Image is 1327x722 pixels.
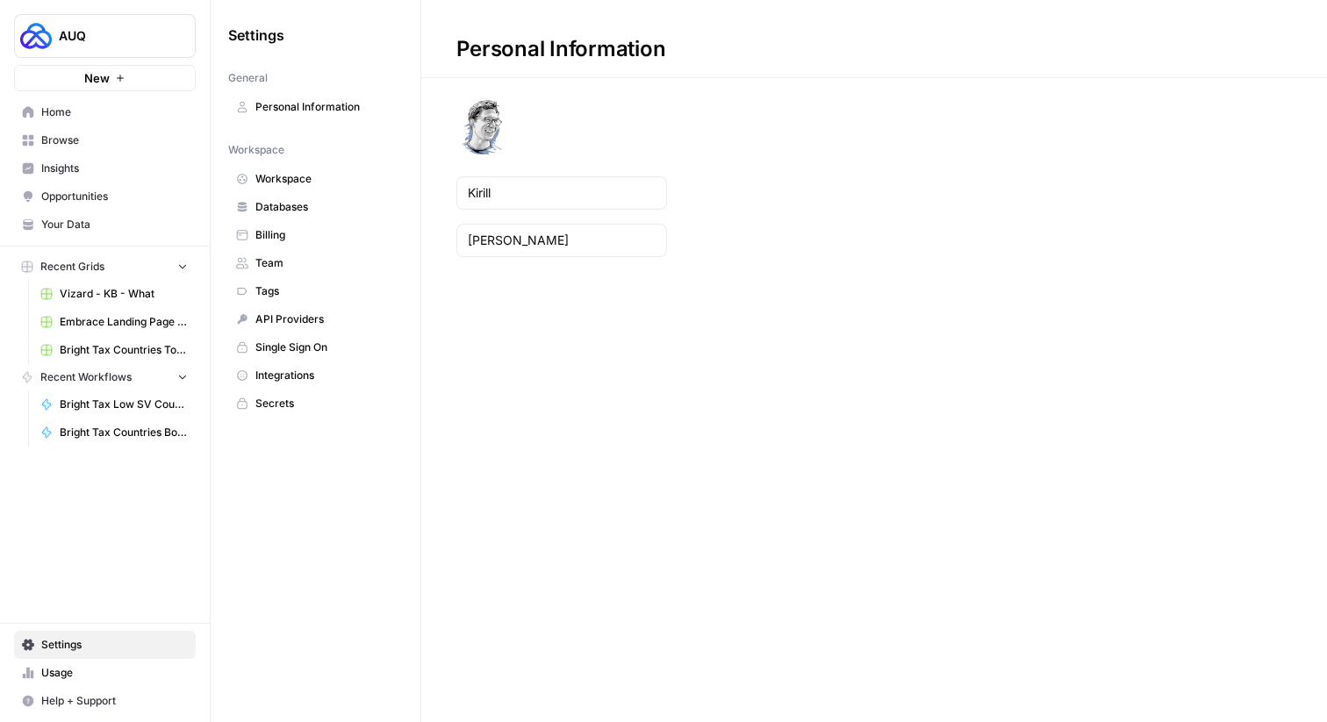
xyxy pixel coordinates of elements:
span: Integrations [255,368,395,383]
button: Recent Workflows [14,364,196,390]
span: Workspace [228,142,284,158]
span: Team [255,255,395,271]
span: Personal Information [255,99,395,115]
a: Secrets [228,390,403,418]
span: Insights [41,161,188,176]
button: Help + Support [14,687,196,715]
span: Tags [255,283,395,299]
span: Settings [228,25,284,46]
a: Databases [228,193,403,221]
span: AUQ [59,27,165,45]
span: General [228,70,268,86]
a: Bright Tax Countries Top Tier Grid [32,336,196,364]
a: Your Data [14,211,196,239]
span: Recent Workflows [40,369,132,385]
span: Home [41,104,188,120]
a: Bright Tax Low SV Countries [32,390,196,418]
a: Team [228,249,403,277]
span: Usage [41,665,188,681]
span: Workspace [255,171,395,187]
a: Billing [228,221,403,249]
a: Personal Information [228,93,403,121]
span: API Providers [255,311,395,327]
a: Opportunities [14,182,196,211]
button: New [14,65,196,91]
span: Billing [255,227,395,243]
span: Help + Support [41,693,188,709]
button: Recent Grids [14,254,196,280]
span: Vizard - KB - What [60,286,188,302]
a: Embrace Landing Page Grid [32,308,196,336]
span: Settings [41,637,188,653]
span: Bright Tax Countries Top Tier Grid [60,342,188,358]
a: Browse [14,126,196,154]
span: Databases [255,199,395,215]
span: Embrace Landing Page Grid [60,314,188,330]
a: Vizard - KB - What [32,280,196,308]
img: avatar [456,99,513,155]
a: Single Sign On [228,333,403,361]
a: Workspace [228,165,403,193]
a: Settings [14,631,196,659]
a: Usage [14,659,196,687]
span: Browse [41,132,188,148]
span: Your Data [41,217,188,232]
a: API Providers [228,305,403,333]
span: Single Sign On [255,340,395,355]
span: Recent Grids [40,259,104,275]
span: New [84,69,110,87]
button: Workspace: AUQ [14,14,196,58]
a: Integrations [228,361,403,390]
span: Opportunities [41,189,188,204]
a: Tags [228,277,403,305]
span: Secrets [255,396,395,411]
a: Home [14,98,196,126]
img: AUQ Logo [20,20,52,52]
a: Bright Tax Countries Bottom Tier [32,418,196,447]
span: Bright Tax Countries Bottom Tier [60,425,188,440]
a: Insights [14,154,196,182]
div: Personal Information [421,35,700,63]
span: Bright Tax Low SV Countries [60,397,188,412]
